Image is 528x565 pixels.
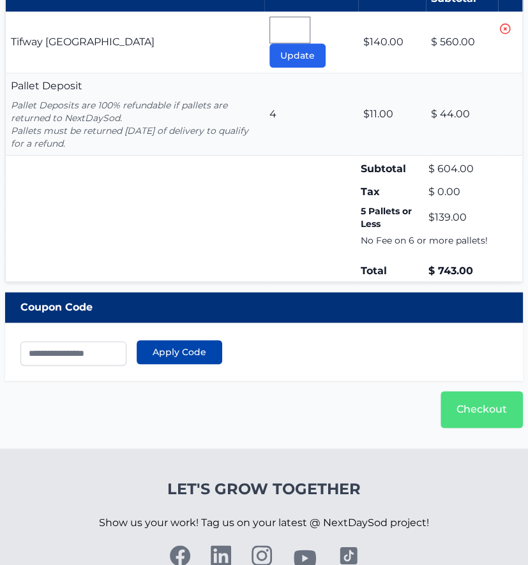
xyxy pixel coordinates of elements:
td: 4 [264,73,358,156]
td: Subtotal [358,156,426,182]
td: $ 560.00 [426,11,498,73]
p: Show us your work! Tag us on your latest @ NextDaySod project! [99,499,429,545]
p: No Fee on 6 or more pallets! [361,234,495,247]
td: Pallet Deposit [6,73,264,156]
span: Apply Code [153,346,206,358]
td: Tax [358,182,426,202]
button: Update [269,43,326,68]
td: $ 743.00 [426,261,498,282]
td: $ 604.00 [426,156,498,182]
td: Tifway [GEOGRAPHIC_DATA] [6,11,264,73]
td: $ 0.00 [426,182,498,202]
h4: Let's Grow Together [99,479,429,499]
td: $ 44.00 [426,73,498,156]
td: $139.00 [426,202,498,233]
td: Total [358,261,426,282]
td: $11.00 [358,73,426,156]
td: 5 Pallets or Less [358,202,426,233]
p: Pallet Deposits are 100% refundable if pallets are returned to NextDaySod. Pallets must be return... [11,99,259,150]
td: $140.00 [358,11,426,73]
button: Apply Code [137,340,222,364]
div: Coupon Code [5,292,523,323]
a: Checkout [441,391,523,428]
